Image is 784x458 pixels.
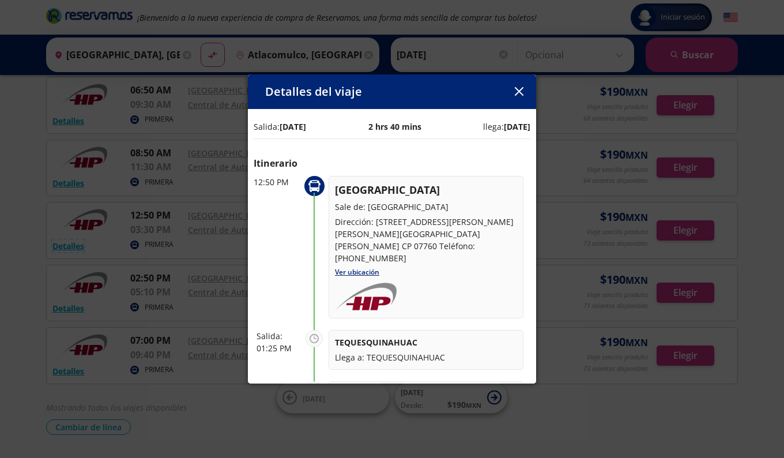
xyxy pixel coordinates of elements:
p: Salida: [257,381,300,393]
p: Detalles del viaje [265,83,362,100]
p: [GEOGRAPHIC_DATA] [335,182,517,198]
p: Sale de: [GEOGRAPHIC_DATA] [335,201,517,213]
img: herradura-plata.png [335,281,397,313]
p: Dirección: [STREET_ADDRESS][PERSON_NAME] [PERSON_NAME][GEOGRAPHIC_DATA][PERSON_NAME] CP 07760 Tel... [335,216,517,264]
p: Salida: [257,330,300,342]
p: llega: [483,121,530,133]
p: 01:25 PM [257,342,300,354]
a: Ver ubicación [335,267,379,277]
p: Llega a: TEQUESQUINAHUAC [335,351,517,363]
p: Itinerario [254,156,530,170]
p: 12:50 PM [254,176,300,188]
p: 2 hrs 40 mins [368,121,421,133]
b: [DATE] [280,121,306,132]
b: [DATE] [504,121,530,132]
p: Salida: [254,121,306,133]
p: TEQUESQUINAHUAC [335,336,517,348]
